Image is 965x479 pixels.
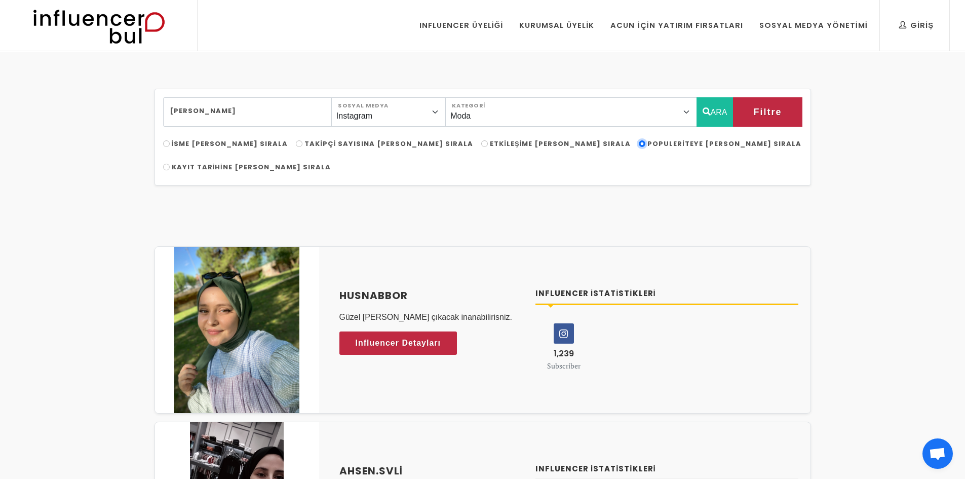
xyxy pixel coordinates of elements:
[697,97,734,127] button: ARA
[304,139,473,149] span: Takipçi Sayısına [PERSON_NAME] Sırala
[172,139,288,149] span: İsme [PERSON_NAME] Sırala
[759,20,868,31] div: Sosyal Medya Yönetimi
[535,463,798,475] h4: Influencer İstatistikleri
[753,103,782,121] span: Filtre
[733,97,802,127] button: Filtre
[419,20,504,31] div: Influencer Üyeliği
[490,139,631,149] span: Etkileşime [PERSON_NAME] Sırala
[535,288,798,300] h4: Influencer İstatistikleri
[519,20,594,31] div: Kurumsal Üyelik
[610,20,743,31] div: Acun İçin Yatırım Fırsatları
[339,463,524,478] a: Ahsen.svli
[547,361,581,371] small: Subscriber
[899,20,934,31] div: Giriş
[163,164,170,170] input: Kayıt Tarihine [PERSON_NAME] Sırala
[172,162,331,172] span: Kayıt Tarihine [PERSON_NAME] Sırala
[481,140,488,147] input: Etkileşime [PERSON_NAME] Sırala
[163,97,332,127] input: Search..
[647,139,801,149] span: Populeriteye [PERSON_NAME] Sırala
[554,348,574,359] span: 1,239
[163,140,170,147] input: İsme [PERSON_NAME] Sırala
[296,140,302,147] input: Takipçi Sayısına [PERSON_NAME] Sırala
[339,311,524,323] p: Güzel [PERSON_NAME] çıkacak inanabilirisniz.
[639,140,645,147] input: Populeriteye [PERSON_NAME] Sırala
[356,336,441,351] span: Influencer Detayları
[339,331,457,355] a: Influencer Detayları
[339,288,524,303] a: Husnabbor
[922,438,953,469] a: Açık sohbet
